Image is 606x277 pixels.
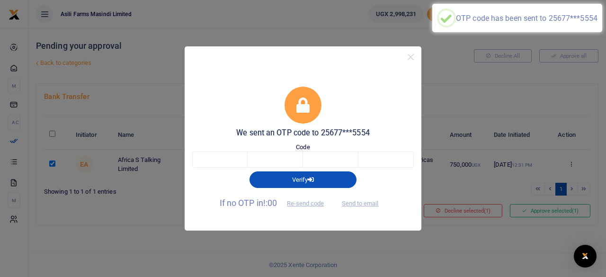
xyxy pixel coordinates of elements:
[404,50,418,64] button: Close
[250,171,356,188] button: Verify
[263,198,277,208] span: !:00
[296,143,310,152] label: Code
[574,245,597,268] div: Open Intercom Messenger
[456,14,597,23] div: OTP code has been sent to 25677***5554
[192,128,414,138] h5: We sent an OTP code to 25677***5554
[220,198,332,208] span: If no OTP in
